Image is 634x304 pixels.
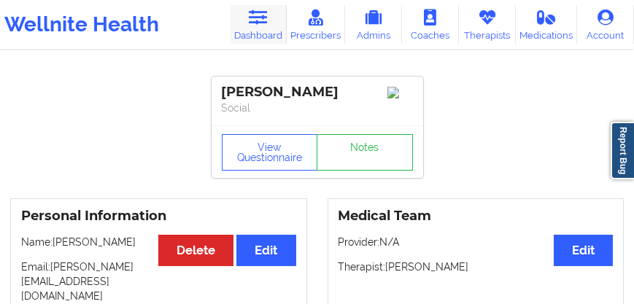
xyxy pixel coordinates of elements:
[158,235,233,266] button: Delete
[222,101,413,115] p: Social
[230,5,287,44] a: Dashboard
[317,134,413,171] a: Notes
[21,208,296,225] h3: Personal Information
[222,84,413,101] div: [PERSON_NAME]
[459,5,516,44] a: Therapists
[577,5,634,44] a: Account
[21,260,296,303] p: Email: [PERSON_NAME][EMAIL_ADDRESS][DOMAIN_NAME]
[387,87,413,98] img: Image%2Fplaceholer-image.png
[516,5,577,44] a: Medications
[287,5,345,44] a: Prescribers
[339,260,614,274] p: Therapist: [PERSON_NAME]
[236,235,295,266] button: Edit
[402,5,459,44] a: Coaches
[611,122,634,179] a: Report Bug
[339,208,614,225] h3: Medical Team
[222,134,318,171] button: View Questionnaire
[339,235,614,249] p: Provider: N/A
[554,235,613,266] button: Edit
[345,5,402,44] a: Admins
[21,235,296,249] p: Name: [PERSON_NAME]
